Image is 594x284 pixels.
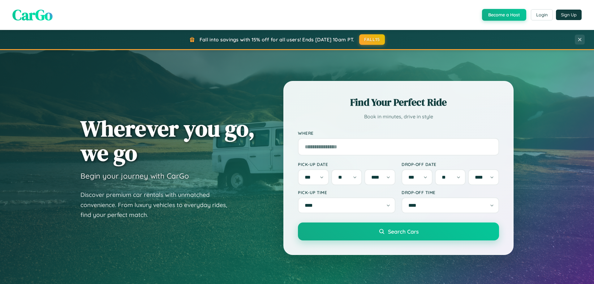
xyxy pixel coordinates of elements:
p: Discover premium car rentals with unmatched convenience. From luxury vehicles to everyday rides, ... [80,190,235,220]
button: Login [531,9,553,20]
button: Become a Host [482,9,526,21]
label: Where [298,130,499,136]
button: Search Cars [298,223,499,240]
span: Search Cars [388,228,419,235]
span: CarGo [12,5,53,25]
h2: Find Your Perfect Ride [298,95,499,109]
label: Drop-off Date [402,162,499,167]
p: Book in minutes, drive in style [298,112,499,121]
span: Fall into savings with 15% off for all users! Ends [DATE] 10am PT. [200,36,355,43]
h3: Begin your journey with CarGo [80,171,189,180]
label: Pick-up Time [298,190,395,195]
h1: Wherever you go, we go [80,116,255,165]
label: Pick-up Date [298,162,395,167]
button: FALL15 [359,34,385,45]
label: Drop-off Time [402,190,499,195]
button: Sign Up [556,10,582,20]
